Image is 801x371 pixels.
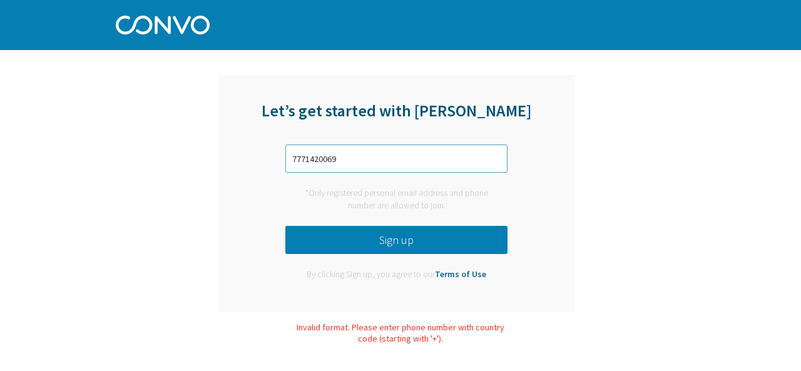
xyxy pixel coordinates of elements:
[291,322,510,344] div: Invalid format. Please enter phone number with country code (starting with '+').
[285,145,508,173] input: Enter phone number or email address
[297,268,496,281] div: By clicking Sign up, you agree to our
[218,100,575,136] div: Let’s get started with [PERSON_NAME]
[285,226,508,254] button: Sign up
[435,268,486,280] a: Terms of Use
[285,187,508,211] div: *Only registered personal email address and phone number are allowed to join.
[116,13,210,34] img: Convo Logo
